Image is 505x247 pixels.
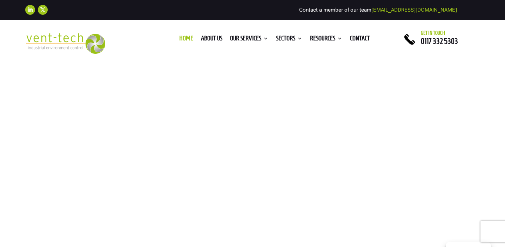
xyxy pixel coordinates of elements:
a: Home [179,36,193,44]
img: 2023-09-27T08_35_16.549ZVENT-TECH---Clear-background [25,33,105,53]
a: Follow on LinkedIn [25,5,35,15]
a: Our Services [230,36,268,44]
a: About us [201,36,222,44]
a: Resources [310,36,342,44]
span: Get in touch [421,30,445,36]
a: Follow on X [38,5,48,15]
a: 0117 332 5303 [421,37,458,45]
a: Contact [350,36,370,44]
span: Contact a member of our team [299,7,457,13]
a: [EMAIL_ADDRESS][DOMAIN_NAME] [371,7,457,13]
a: Sectors [276,36,302,44]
